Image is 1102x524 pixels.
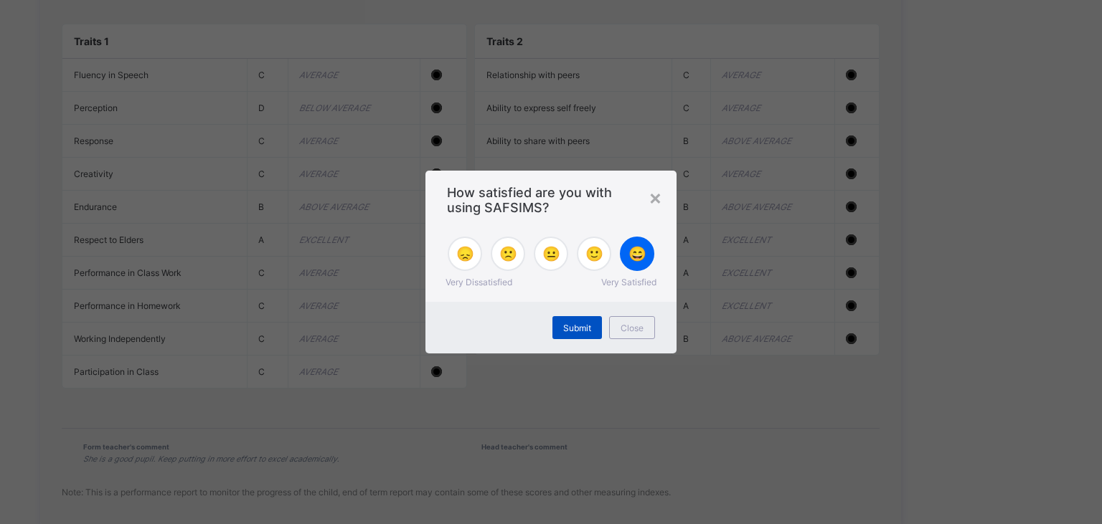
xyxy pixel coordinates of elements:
[649,185,662,209] div: ×
[601,277,656,287] span: Very Satisfied
[499,245,517,262] span: 🙁
[542,245,560,262] span: 😐
[456,245,474,262] span: 😞
[628,245,646,262] span: 😄
[563,323,591,333] span: Submit
[447,185,655,215] span: How satisfied are you with using SAFSIMS?
[446,277,512,287] span: Very Dissatisfied
[585,245,603,262] span: 🙂
[621,323,644,333] span: Close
